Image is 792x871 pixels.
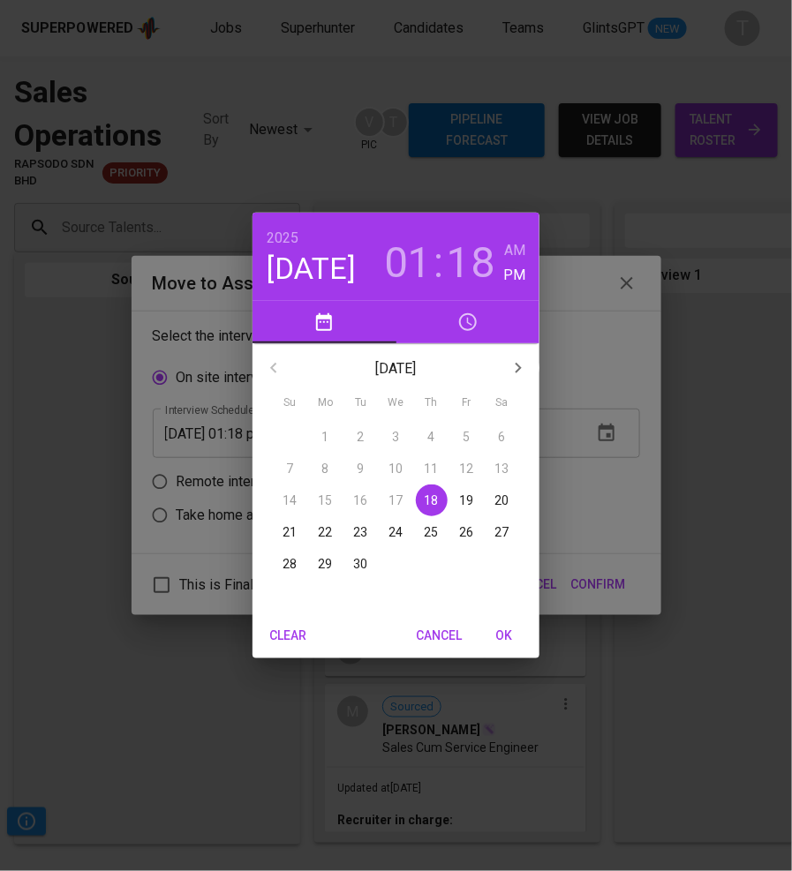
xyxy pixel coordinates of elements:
[345,394,377,412] span: Tu
[384,238,432,288] button: 01
[381,394,412,412] span: We
[319,555,333,573] p: 29
[425,523,439,541] p: 25
[345,516,377,548] button: 23
[487,484,518,516] button: 20
[295,358,497,379] p: [DATE]
[310,394,342,412] span: Mo
[381,516,412,548] button: 24
[409,619,469,652] button: Cancel
[389,523,404,541] p: 24
[483,625,525,647] span: OK
[504,263,526,288] button: PM
[354,523,368,541] p: 23
[283,523,298,541] p: 21
[460,523,474,541] p: 26
[310,548,342,580] button: 29
[267,226,298,251] button: 2025
[319,523,333,541] p: 22
[310,516,342,548] button: 22
[434,238,443,288] h3: :
[416,394,448,412] span: Th
[345,548,377,580] button: 30
[416,484,448,516] button: 18
[451,516,483,548] button: 26
[504,238,526,263] button: AM
[487,516,518,548] button: 27
[260,619,316,652] button: Clear
[267,251,356,288] button: [DATE]
[425,492,439,509] p: 18
[275,394,306,412] span: Su
[487,394,518,412] span: Sa
[495,523,509,541] p: 27
[460,492,474,509] p: 19
[476,619,532,652] button: OK
[275,516,306,548] button: 21
[354,555,368,573] p: 30
[416,516,448,548] button: 25
[504,238,525,263] h6: AM
[451,484,483,516] button: 19
[495,492,509,509] p: 20
[283,555,298,573] p: 28
[447,238,494,288] button: 18
[275,548,306,580] button: 28
[267,625,309,647] span: Clear
[451,394,483,412] span: Fr
[416,625,462,647] span: Cancel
